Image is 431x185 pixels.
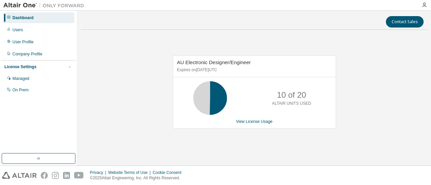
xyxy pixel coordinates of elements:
img: altair_logo.svg [2,172,37,179]
div: On Prem [12,87,29,93]
p: 10 of 20 [277,89,306,101]
div: Cookie Consent [153,170,185,175]
img: instagram.svg [52,172,59,179]
div: Managed [12,76,29,81]
div: Users [12,27,23,33]
button: Contact Sales [386,16,424,28]
div: User Profile [12,39,34,45]
div: Website Terms of Use [108,170,153,175]
img: linkedin.svg [63,172,70,179]
p: © 2025 Altair Engineering, Inc. All Rights Reserved. [90,175,186,181]
div: Dashboard [12,15,34,20]
img: youtube.svg [74,172,84,179]
a: View License Usage [236,119,273,124]
div: Privacy [90,170,108,175]
div: License Settings [4,64,36,70]
img: Altair One [3,2,88,9]
div: Company Profile [12,51,42,57]
span: AU Electronic Designer/Engineer [177,59,251,65]
img: facebook.svg [41,172,48,179]
p: Expires on [DATE] UTC [177,67,330,73]
p: ALTAIR UNITS USED [272,101,311,106]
